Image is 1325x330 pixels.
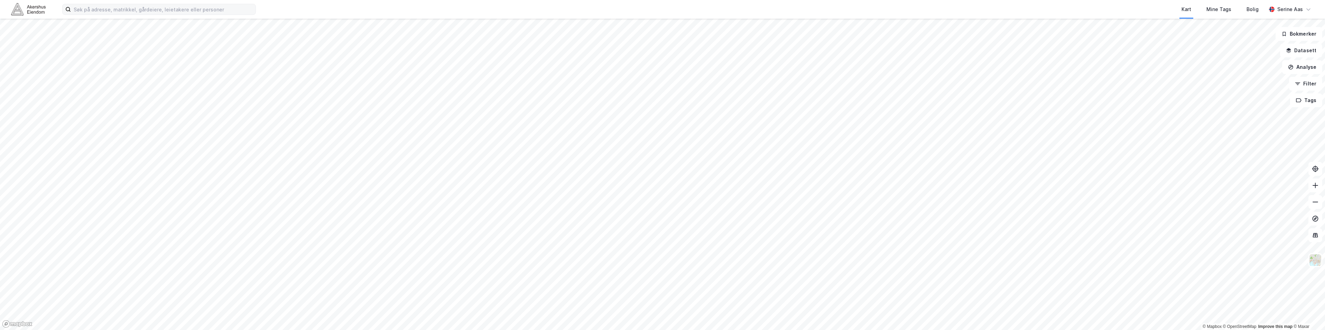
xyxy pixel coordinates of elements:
[1276,27,1322,41] button: Bokmerker
[1258,324,1292,329] a: Improve this map
[1290,297,1325,330] div: Kontrollprogram for chat
[11,3,46,15] img: akershus-eiendom-logo.9091f326c980b4bce74ccdd9f866810c.svg
[1289,77,1322,91] button: Filter
[1223,324,1257,329] a: OpenStreetMap
[71,4,256,15] input: Søk på adresse, matrikkel, gårdeiere, leietakere eller personer
[1206,5,1231,13] div: Mine Tags
[2,320,33,328] a: Mapbox homepage
[1247,5,1259,13] div: Bolig
[1309,254,1322,267] img: Z
[1277,5,1303,13] div: Serine Aas
[1182,5,1191,13] div: Kart
[1290,93,1322,107] button: Tags
[1280,44,1322,57] button: Datasett
[1203,324,1222,329] a: Mapbox
[1282,60,1322,74] button: Analyse
[1290,297,1325,330] iframe: Chat Widget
